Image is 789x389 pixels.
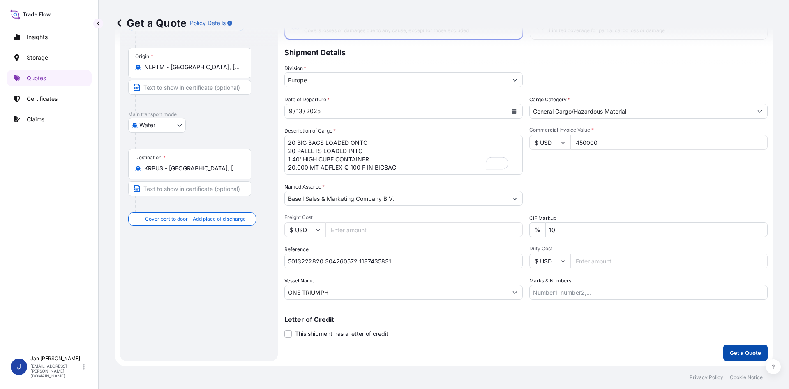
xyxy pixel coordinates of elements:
[723,345,768,361] button: Get a Quote
[285,191,508,206] input: Full name
[144,164,241,172] input: Destination
[730,374,763,381] a: Cookie Notice
[690,374,723,381] a: Privacy Policy
[508,285,522,300] button: Show suggestions
[139,121,155,129] span: Water
[128,212,256,226] button: Cover port to door - Add place of discharge
[27,74,46,82] p: Quotes
[144,63,241,71] input: Origin
[305,106,321,116] div: year,
[284,245,309,254] label: Reference
[128,80,251,95] input: Text to appear on certificate
[295,106,303,116] div: day,
[530,104,752,119] input: Select a commodity type
[284,96,330,104] span: Date of Departure
[288,106,293,116] div: month,
[27,54,48,62] p: Storage
[284,316,768,323] p: Letter of Credit
[128,181,251,196] input: Text to appear on certificate
[7,91,92,107] a: Certificates
[325,222,523,237] input: Enter amount
[303,106,305,116] div: /
[508,191,522,206] button: Show suggestions
[7,111,92,128] a: Claims
[529,214,556,222] label: CIF Markup
[7,29,92,45] a: Insights
[145,215,246,223] span: Cover port to door - Add place of discharge
[730,349,761,357] p: Get a Quote
[284,277,314,285] label: Vessel Name
[284,127,336,135] label: Description of Cargo
[295,330,388,338] span: This shipment has a letter of credit
[529,96,570,104] label: Cargo Category
[284,40,768,64] p: Shipment Details
[545,222,768,237] input: Enter percentage
[529,285,768,300] input: Number1, number2,...
[752,104,767,119] button: Show suggestions
[135,53,153,60] div: Origin
[529,127,768,133] span: Commercial Invoice Value
[284,64,306,72] label: Division
[529,222,545,237] div: %
[529,277,571,285] label: Marks & Numbers
[285,285,508,300] input: Type to search vessel name or IMO
[27,95,58,103] p: Certificates
[135,154,166,161] div: Destination
[30,355,81,362] p: Jan [PERSON_NAME]
[190,19,226,27] p: Policy Details
[570,135,768,150] input: Type amount
[30,363,81,378] p: [EMAIL_ADDRESS][PERSON_NAME][DOMAIN_NAME]
[128,118,186,133] button: Select transport
[293,106,295,116] div: /
[7,70,92,86] a: Quotes
[508,72,522,87] button: Show suggestions
[570,254,768,268] input: Enter amount
[284,183,325,191] label: Named Assured
[529,245,768,252] span: Duty Cost
[284,214,523,221] span: Freight Cost
[17,363,21,371] span: J
[508,105,521,118] button: Calendar
[284,135,523,175] textarea: To enrich screen reader interactions, please activate Accessibility in Grammarly extension settings
[27,33,48,41] p: Insights
[27,115,44,123] p: Claims
[284,254,523,268] input: Your internal reference
[7,49,92,66] a: Storage
[285,72,508,87] input: Type to search division
[128,111,270,118] p: Main transport mode
[115,16,187,30] p: Get a Quote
